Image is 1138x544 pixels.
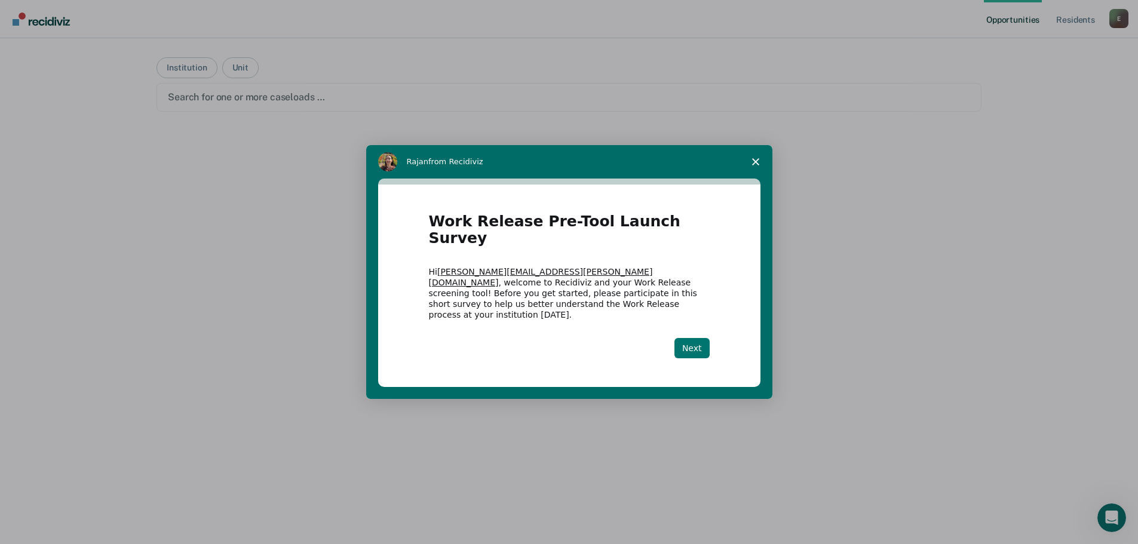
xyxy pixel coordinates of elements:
[429,213,710,254] h1: Work Release Pre-Tool Launch Survey
[428,157,483,166] span: from Recidiviz
[407,157,429,166] span: Rajan
[674,338,710,358] button: Next
[429,267,653,287] a: [PERSON_NAME][EMAIL_ADDRESS][PERSON_NAME][DOMAIN_NAME]
[378,152,397,171] img: Profile image for Rajan
[739,145,772,179] span: Close survey
[429,266,710,321] div: Hi , welcome to Recidiviz and your Work Release screening tool! Before you get started, please pa...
